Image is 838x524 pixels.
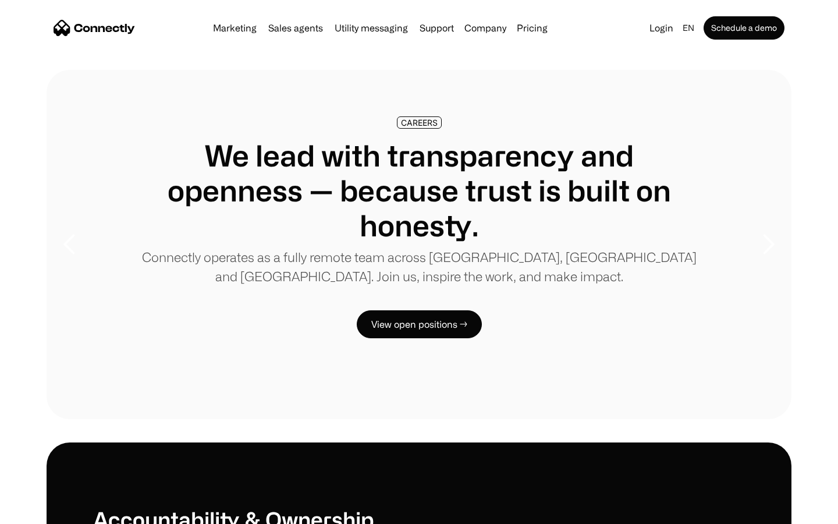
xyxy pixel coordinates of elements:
a: Login [645,20,678,36]
div: en [683,20,694,36]
a: Pricing [512,23,552,33]
a: Support [415,23,459,33]
a: Marketing [208,23,261,33]
a: Schedule a demo [704,16,784,40]
a: Utility messaging [330,23,413,33]
h1: We lead with transparency and openness — because trust is built on honesty. [140,138,698,243]
div: Company [464,20,506,36]
ul: Language list [23,504,70,520]
a: Sales agents [264,23,328,33]
a: View open positions → [357,310,482,338]
p: Connectly operates as a fully remote team across [GEOGRAPHIC_DATA], [GEOGRAPHIC_DATA] and [GEOGRA... [140,247,698,286]
div: CAREERS [401,118,438,127]
aside: Language selected: English [12,502,70,520]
